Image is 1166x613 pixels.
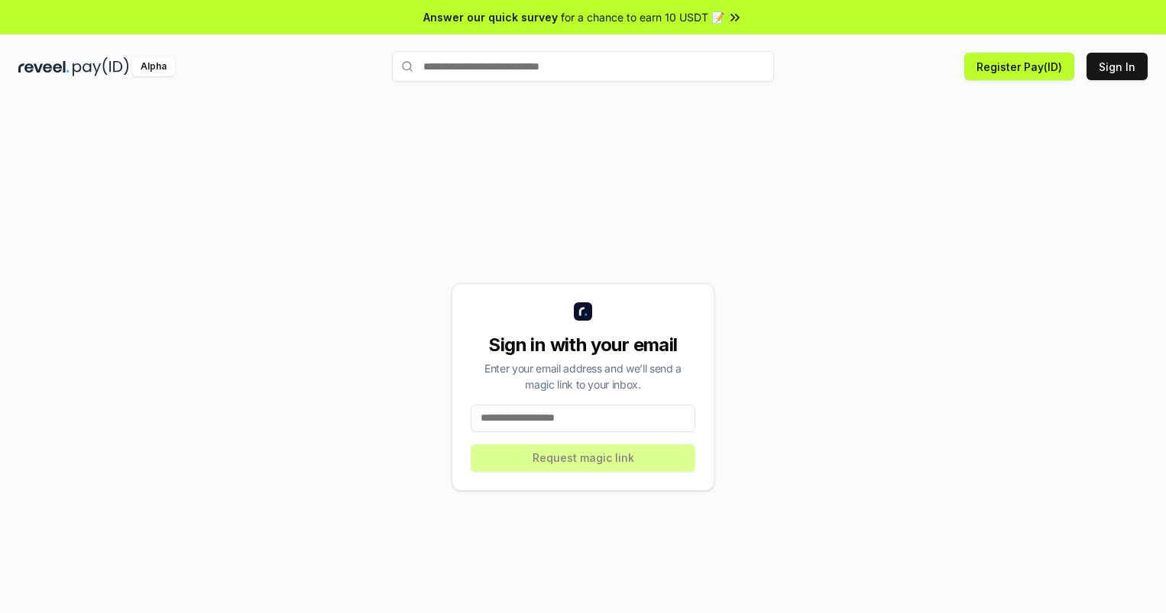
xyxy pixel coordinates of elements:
div: Enter your email address and we’ll send a magic link to your inbox. [471,360,695,392]
button: Register Pay(ID) [964,53,1074,80]
span: for a chance to earn 10 USDT 📝 [561,9,724,25]
button: Sign In [1087,53,1148,80]
div: Alpha [132,57,175,76]
span: Answer our quick survey [423,9,558,25]
img: reveel_dark [18,57,70,76]
img: pay_id [73,57,129,76]
img: logo_small [574,302,592,321]
div: Sign in with your email [471,333,695,357]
